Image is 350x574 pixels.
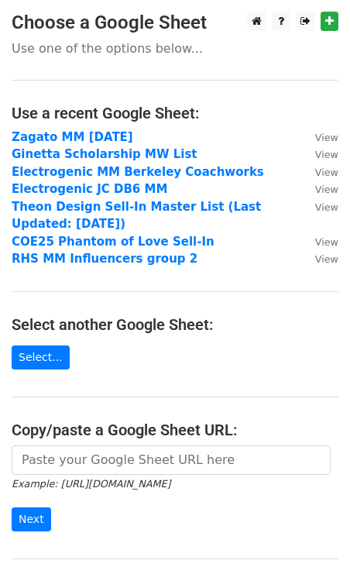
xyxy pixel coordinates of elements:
[12,315,338,334] h4: Select another Google Sheet:
[12,104,338,122] h4: Use a recent Google Sheet:
[315,253,338,265] small: View
[12,421,338,439] h4: Copy/paste a Google Sheet URL:
[12,12,338,34] h3: Choose a Google Sheet
[300,147,338,161] a: View
[315,149,338,160] small: View
[300,130,338,144] a: View
[12,130,133,144] a: Zagato MM [DATE]
[12,252,197,266] a: RHS MM Influencers group 2
[12,40,338,57] p: Use one of the options below...
[300,252,338,266] a: View
[12,165,264,179] a: Electrogenic MM Berkeley Coachworks
[12,147,197,161] a: Ginetta Scholarship MW List
[12,478,170,490] small: Example: [URL][DOMAIN_NAME]
[300,165,338,179] a: View
[300,200,338,214] a: View
[12,507,51,531] input: Next
[315,167,338,178] small: View
[12,200,261,232] a: Theon Design Sell-In Master List (Last Updated: [DATE])
[12,235,214,249] a: COE25 Phantom of Love Sell-In
[12,345,70,369] a: Select...
[300,235,338,249] a: View
[315,132,338,143] small: View
[315,184,338,195] small: View
[300,182,338,196] a: View
[315,236,338,248] small: View
[12,445,331,475] input: Paste your Google Sheet URL here
[12,182,167,196] a: Electrogenic JC DB6 MM
[315,201,338,213] small: View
